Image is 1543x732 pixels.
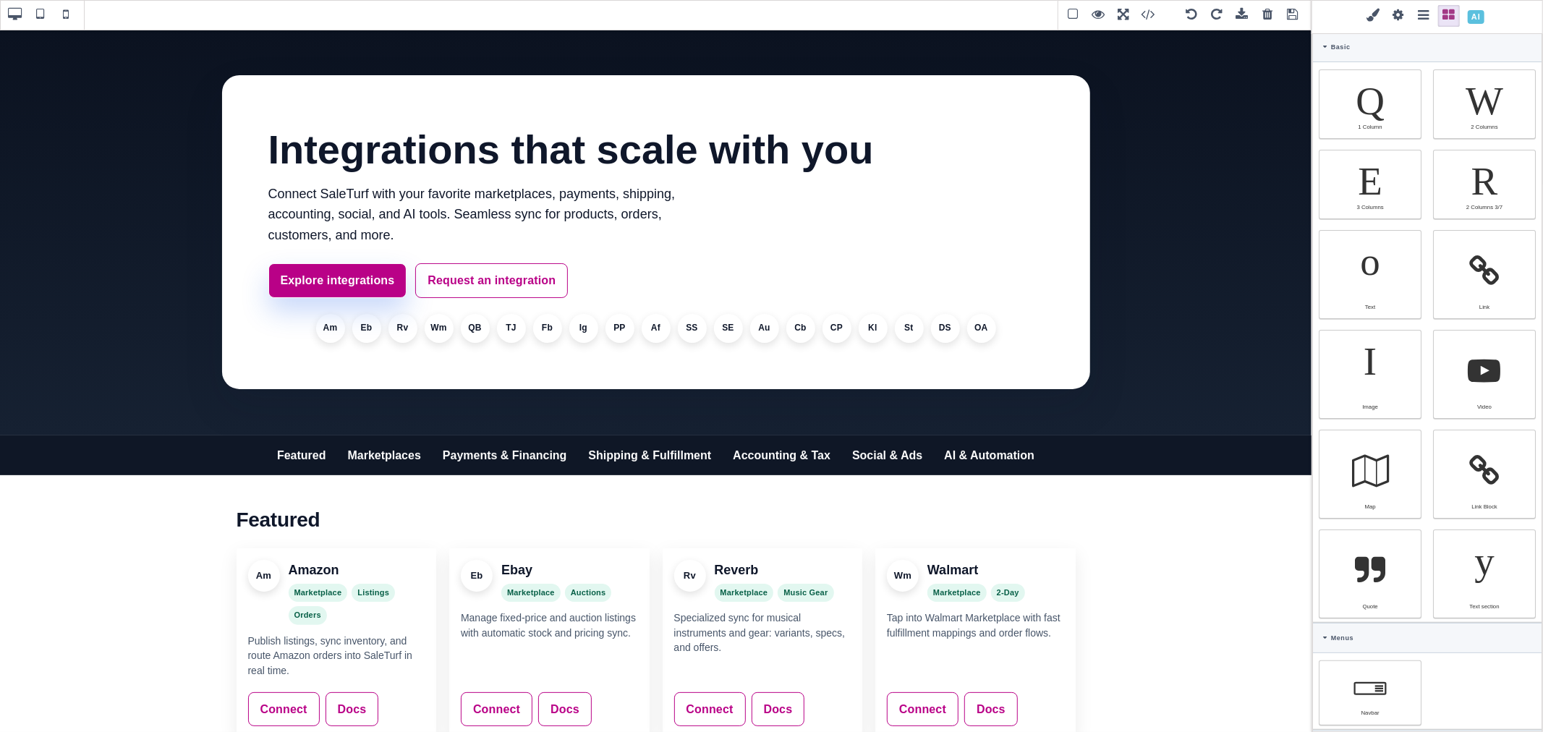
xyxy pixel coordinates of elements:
[1327,204,1413,210] div: 3 Columns
[722,407,841,447] a: Accounting & Tax
[268,285,1044,314] ul: Top integrations
[786,285,815,314] li: Coinbase
[1433,150,1536,219] div: 2 Columns 3/7
[1319,230,1421,319] div: Text
[1442,204,1527,210] div: 2 Columns 3/7
[778,555,833,574] span: Music Gear
[268,98,1044,143] h1: Integrations that scale with you
[289,577,327,596] span: Orders
[642,285,671,314] li: Affirm
[1087,4,1109,26] span: Preview
[268,155,703,217] p: Connect SaleTurf with your favorite marketplaces, payments, shipping, accounting, social, and AI ...
[1442,304,1527,310] div: Link
[569,285,598,314] li: Instagram
[248,663,320,698] a: Connect
[1313,32,1542,62] div: Basic
[674,663,746,698] a: Connect
[248,605,425,649] p: Publish listings, sync inventory, and route Amazon orders into SaleTurf in real time.
[1327,404,1413,410] div: Image
[887,531,919,563] div: Wm
[678,285,707,314] li: ShipStation
[715,555,774,574] span: Marketplace
[237,475,1076,508] h2: Featured
[752,663,805,698] a: Docs
[337,407,432,447] a: Marketplaces
[1438,5,1460,27] span: Open Blocks
[1387,5,1409,27] span: Settings
[715,531,834,552] h3: Reverb
[268,234,407,269] a: Explore integrations
[352,555,395,574] span: Listings
[1433,330,1536,419] div: Video
[1433,529,1536,618] div: Text section
[822,285,851,314] li: CoinPayments
[289,531,425,552] h3: Amazon
[841,407,933,447] a: Social & Ads
[1113,4,1134,26] span: Fullscreen
[927,531,1025,552] h3: Walmart
[415,234,568,269] a: Request an integration
[326,663,379,698] a: Docs
[316,285,345,314] li: Amazon
[565,555,612,574] span: Auctions
[1463,4,1489,30] span: Open AI Assistant
[674,531,706,563] div: Rv
[895,285,924,314] li: Stripe
[1327,304,1413,310] div: Text
[927,555,987,574] span: Marketplace
[1433,69,1536,139] div: 2 Columns
[1327,603,1413,610] div: Quote
[289,555,348,574] span: Marketplace
[1433,430,1536,519] div: Link Block
[964,663,1018,698] a: Docs
[461,663,532,698] a: Connect
[714,285,743,314] li: ShippingEasy
[461,582,638,611] p: Manage fixed-price and auction listings with automatic stock and pricing sync.
[1319,430,1421,519] div: Map
[1433,230,1536,319] div: Link
[533,285,562,314] li: Facebook
[1442,124,1527,130] div: 2 Columns
[1319,150,1421,219] div: 3 Columns
[388,285,417,314] li: Reverb
[1319,529,1421,618] div: Quote
[1319,330,1421,419] div: Image
[1362,5,1384,27] span: Open Style Manager
[501,555,561,574] span: Marketplace
[266,407,337,447] a: Featured
[1442,503,1527,510] div: Link Block
[1442,603,1527,610] div: Text section
[887,582,1064,611] p: Tap into Walmart Marketplace with fast fulfillment mappings and order flows.
[497,285,526,314] li: TaxJar
[1319,69,1421,139] div: 1 Column
[248,531,280,563] div: Am
[432,407,578,447] a: Payments & Financing
[1327,710,1413,716] div: Navbar
[1413,5,1434,27] span: Open Layer Manager
[461,531,493,563] div: Eb
[887,663,958,698] a: Connect
[425,285,454,314] li: Walmart
[501,531,611,552] h3: Ebay
[1327,503,1413,510] div: Map
[967,285,996,314] li: OpenAI
[605,285,634,314] li: PayPal
[933,407,1045,447] a: AI & Automation
[750,285,779,314] li: Authorize.net
[1319,660,1421,725] div: Navbar
[1282,4,1304,26] span: Save & Close
[1442,404,1527,410] div: Video
[1313,623,1542,653] div: Menus
[991,555,1025,574] span: 2-Day
[1062,4,1084,26] span: View components
[1138,4,1177,26] span: View code
[1327,124,1413,130] div: 1 Column
[859,285,888,314] li: Klarna
[674,582,851,626] p: Specialized sync for musical instruments and gear: variants, specs, and offers.
[931,285,960,314] li: DeepSeek
[352,285,381,314] li: Ebay
[578,407,723,447] a: Shipping & Fulfillment
[461,285,490,314] li: QuickBooks
[538,663,592,698] a: Docs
